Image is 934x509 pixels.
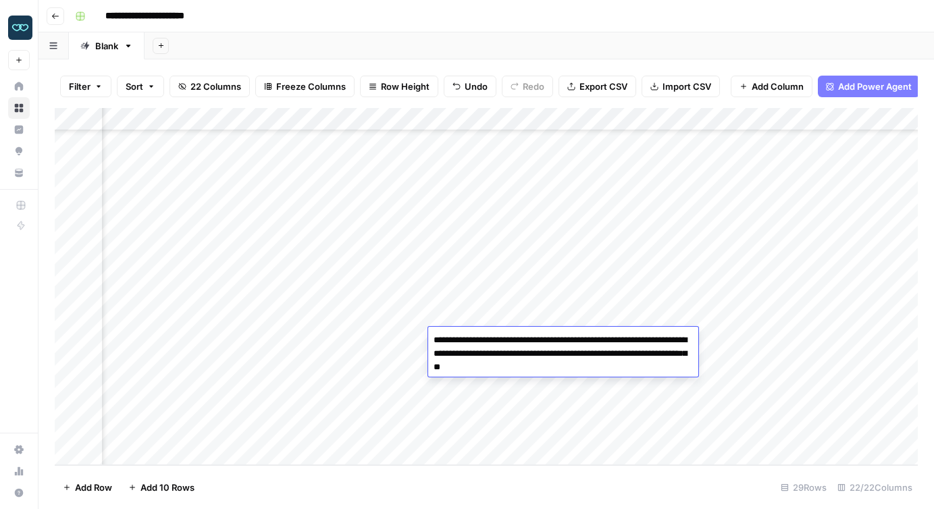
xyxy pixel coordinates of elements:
span: Export CSV [579,80,627,93]
a: Your Data [8,162,30,184]
span: Row Height [381,80,430,93]
span: Add Row [75,481,112,494]
span: Import CSV [663,80,711,93]
a: Blank [69,32,145,59]
span: Redo [523,80,544,93]
button: Add Row [55,477,120,498]
a: Usage [8,460,30,482]
button: Help + Support [8,482,30,504]
span: 22 Columns [190,80,241,93]
button: Add Column [731,76,812,97]
button: Export CSV [559,76,636,97]
button: Redo [502,76,553,97]
span: Sort [126,80,143,93]
button: Workspace: Zola Inc [8,11,30,45]
a: Home [8,76,30,97]
a: Insights [8,119,30,140]
a: Settings [8,439,30,460]
button: Sort [117,76,164,97]
button: 22 Columns [170,76,250,97]
span: Filter [69,80,90,93]
div: Blank [95,39,118,53]
div: 29 Rows [775,477,832,498]
button: Add 10 Rows [120,477,203,498]
span: Freeze Columns [276,80,346,93]
div: 22/22 Columns [832,477,918,498]
button: Undo [444,76,496,97]
img: Zola Inc Logo [8,16,32,40]
a: Opportunities [8,140,30,162]
span: Add 10 Rows [140,481,194,494]
span: Undo [465,80,488,93]
span: Add Column [752,80,804,93]
button: Freeze Columns [255,76,355,97]
a: Browse [8,97,30,119]
button: Import CSV [642,76,720,97]
button: Add Power Agent [818,76,920,97]
button: Filter [60,76,111,97]
button: Row Height [360,76,438,97]
span: Add Power Agent [838,80,912,93]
